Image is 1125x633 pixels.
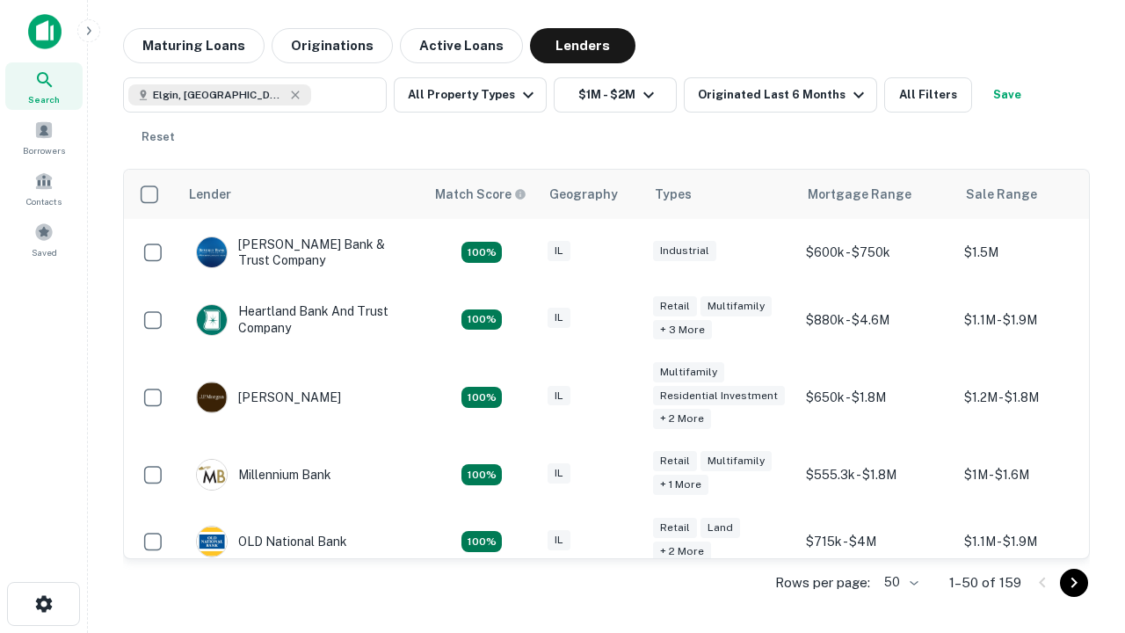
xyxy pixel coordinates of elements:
div: Residential Investment [653,386,785,406]
button: All Property Types [394,77,547,113]
div: Capitalize uses an advanced AI algorithm to match your search with the best lender. The match sco... [435,185,526,204]
button: Reset [130,120,186,155]
img: picture [197,460,227,490]
td: $1.5M [955,219,1114,286]
p: Rows per page: [775,572,870,593]
div: Lender [189,184,231,205]
div: Matching Properties: 28, hasApolloMatch: undefined [461,242,502,263]
a: Contacts [5,164,83,212]
div: Matching Properties: 16, hasApolloMatch: undefined [461,464,502,485]
span: Elgin, [GEOGRAPHIC_DATA], [GEOGRAPHIC_DATA] [153,87,285,103]
div: Matching Properties: 22, hasApolloMatch: undefined [461,531,502,552]
td: $555.3k - $1.8M [797,441,955,508]
p: 1–50 of 159 [949,572,1021,593]
div: [PERSON_NAME] [196,382,341,413]
div: + 2 more [653,409,711,429]
div: Matching Properties: 24, hasApolloMatch: undefined [461,387,502,408]
h6: Match Score [435,185,523,204]
div: + 2 more [653,542,711,562]
div: 50 [877,570,921,595]
a: Saved [5,215,83,263]
button: Active Loans [400,28,523,63]
img: picture [197,527,227,557]
div: IL [548,463,570,484]
div: Multifamily [700,451,772,471]
div: + 1 more [653,475,708,495]
th: Lender [178,170,425,219]
td: $600k - $750k [797,219,955,286]
button: Lenders [530,28,635,63]
td: $1M - $1.6M [955,441,1114,508]
img: picture [197,305,227,335]
img: picture [197,382,227,412]
span: Search [28,92,60,106]
button: Go to next page [1060,569,1088,597]
span: Contacts [26,194,62,208]
div: Matching Properties: 20, hasApolloMatch: undefined [461,309,502,331]
button: Save your search to get updates of matches that match your search criteria. [979,77,1035,113]
button: $1M - $2M [554,77,677,113]
th: Sale Range [955,170,1114,219]
div: Multifamily [700,296,772,316]
th: Capitalize uses an advanced AI algorithm to match your search with the best lender. The match sco... [425,170,539,219]
div: Types [655,184,692,205]
div: IL [548,530,570,550]
div: Originated Last 6 Months [698,84,869,105]
td: $1.1M - $1.9M [955,508,1114,575]
div: Sale Range [966,184,1037,205]
button: Maturing Loans [123,28,265,63]
a: Borrowers [5,113,83,161]
td: $1.1M - $1.9M [955,286,1114,353]
div: Geography [549,184,618,205]
img: capitalize-icon.png [28,14,62,49]
div: Retail [653,296,697,316]
div: [PERSON_NAME] Bank & Trust Company [196,236,407,268]
div: Mortgage Range [808,184,911,205]
div: Land [700,518,740,538]
div: Millennium Bank [196,459,331,491]
a: Search [5,62,83,110]
td: $715k - $4M [797,508,955,575]
td: $880k - $4.6M [797,286,955,353]
div: Retail [653,518,697,538]
button: All Filters [884,77,972,113]
div: Industrial [653,241,716,261]
td: $650k - $1.8M [797,353,955,442]
div: + 3 more [653,320,712,340]
td: $1.2M - $1.8M [955,353,1114,442]
button: Originations [272,28,393,63]
div: IL [548,386,570,406]
img: picture [197,237,227,267]
th: Mortgage Range [797,170,955,219]
div: Heartland Bank And Trust Company [196,303,407,335]
div: Retail [653,451,697,471]
div: OLD National Bank [196,526,347,557]
div: IL [548,241,570,261]
th: Geography [539,170,644,219]
div: IL [548,308,570,328]
th: Types [644,170,797,219]
span: Borrowers [23,143,65,157]
button: Originated Last 6 Months [684,77,877,113]
div: Multifamily [653,362,724,382]
iframe: Chat Widget [1037,436,1125,520]
span: Saved [32,245,57,259]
